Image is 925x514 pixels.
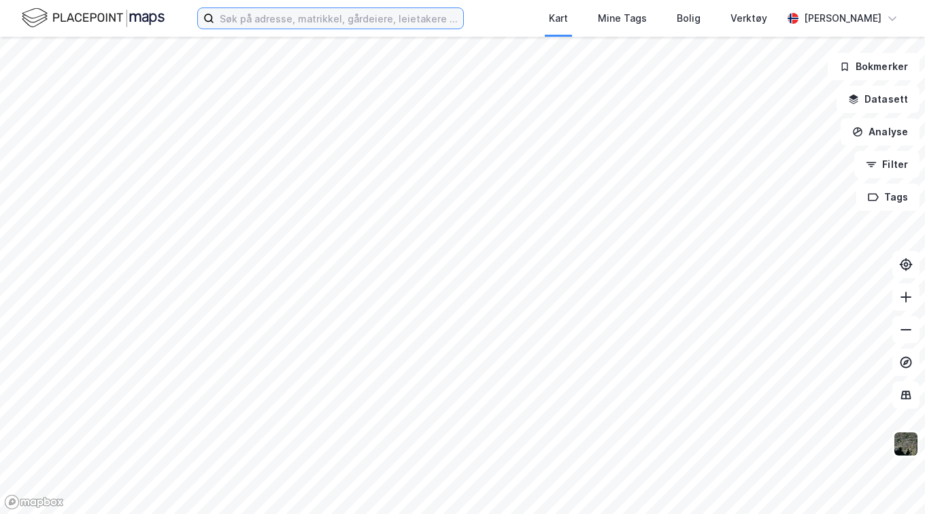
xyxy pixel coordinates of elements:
iframe: Chat Widget [857,449,925,514]
div: Bolig [677,10,701,27]
button: Bokmerker [828,53,920,80]
img: logo.f888ab2527a4732fd821a326f86c7f29.svg [22,6,165,30]
button: Datasett [837,86,920,113]
div: [PERSON_NAME] [804,10,881,27]
a: Mapbox homepage [4,494,64,510]
button: Analyse [841,118,920,145]
input: Søk på adresse, matrikkel, gårdeiere, leietakere eller personer [214,8,463,29]
div: Mine Tags [598,10,647,27]
div: Verktøy [730,10,767,27]
img: 9k= [893,431,919,457]
button: Tags [856,184,920,211]
div: Kart [549,10,568,27]
button: Filter [854,151,920,178]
